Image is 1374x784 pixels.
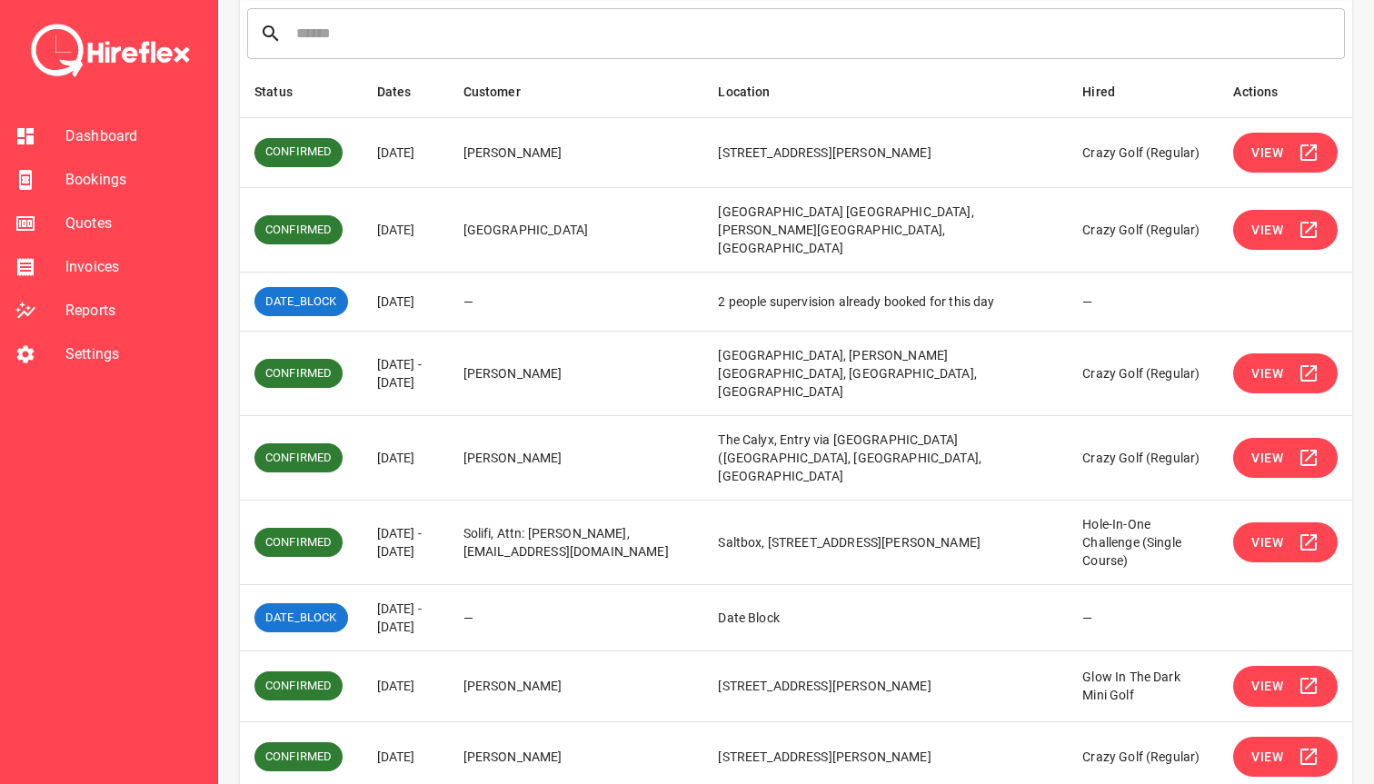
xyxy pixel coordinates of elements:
button: View [1233,438,1338,479]
td: [GEOGRAPHIC_DATA] [449,188,704,273]
td: Solifi, Attn: [PERSON_NAME], [EMAIL_ADDRESS][DOMAIN_NAME] [449,501,704,585]
td: [DATE] [363,188,449,273]
td: [PERSON_NAME] [449,117,704,188]
button: View [1233,133,1338,174]
td: [DATE] [363,117,449,188]
td: Glow In The Dark Mini Golf [1068,651,1219,722]
td: [PERSON_NAME] [449,332,704,416]
span: CONFIRMED [254,450,343,467]
span: CONFIRMED [254,365,343,382]
td: — [1068,585,1219,651]
td: [PERSON_NAME] [449,651,704,722]
th: Hired [1068,66,1219,118]
td: [DATE] [363,416,449,501]
span: CONFIRMED [254,144,343,161]
span: View [1251,142,1283,164]
td: [STREET_ADDRESS][PERSON_NAME] [703,651,1068,722]
button: View [1233,737,1338,778]
td: [DATE] [363,651,449,722]
th: Customer [449,66,704,118]
button: View [1233,353,1338,394]
span: Reports [65,300,203,322]
td: Hole-In-One Challenge (Single Course) [1068,501,1219,585]
th: Location [703,66,1068,118]
td: [DATE] - [DATE] [363,501,449,585]
td: — [449,585,704,651]
span: View [1251,675,1283,698]
td: [GEOGRAPHIC_DATA] [GEOGRAPHIC_DATA], [PERSON_NAME][GEOGRAPHIC_DATA], [GEOGRAPHIC_DATA] [703,188,1068,273]
span: CONFIRMED [254,678,343,695]
td: Crazy Golf (Regular) [1068,117,1219,188]
span: CONFIRMED [254,534,343,551]
span: Dashboard [65,125,203,147]
button: View [1233,210,1338,251]
button: View [1233,522,1338,563]
button: View [1233,666,1338,707]
td: [DATE] [363,273,449,332]
th: Dates [363,66,449,118]
span: Bookings [65,169,203,191]
td: [PERSON_NAME] [449,416,704,501]
td: Saltbox, [STREET_ADDRESS][PERSON_NAME] [703,501,1068,585]
td: Crazy Golf (Regular) [1068,188,1219,273]
td: [STREET_ADDRESS][PERSON_NAME] [703,117,1068,188]
td: — [449,273,704,332]
span: View [1251,447,1283,470]
td: Date Block [703,585,1068,651]
span: View [1251,219,1283,242]
td: Crazy Golf (Regular) [1068,332,1219,416]
td: [DATE] - [DATE] [363,332,449,416]
span: Quotes [65,213,203,234]
td: [GEOGRAPHIC_DATA], [PERSON_NAME][GEOGRAPHIC_DATA], [GEOGRAPHIC_DATA], [GEOGRAPHIC_DATA] [703,332,1068,416]
span: DATE_BLOCK [254,610,348,627]
td: The Calyx, Entry via [GEOGRAPHIC_DATA] ([GEOGRAPHIC_DATA], [GEOGRAPHIC_DATA], [GEOGRAPHIC_DATA] [703,416,1068,501]
span: Invoices [65,256,203,278]
span: View [1251,362,1283,385]
td: Crazy Golf (Regular) [1068,416,1219,501]
span: CONFIRMED [254,222,343,239]
td: — [1068,273,1219,332]
span: Settings [65,343,203,365]
span: View [1251,531,1283,554]
span: DATE_BLOCK [254,293,348,311]
span: CONFIRMED [254,749,343,766]
span: View [1251,746,1283,769]
th: Status [240,66,363,118]
th: Actions [1219,66,1352,118]
td: 2 people supervision already booked for this day [703,273,1068,332]
td: [DATE] - [DATE] [363,585,449,651]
